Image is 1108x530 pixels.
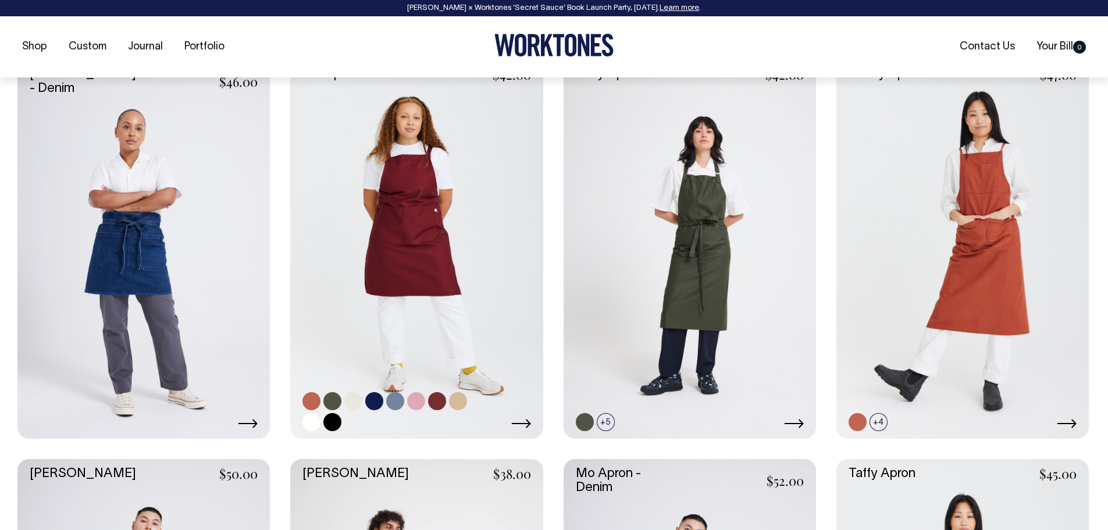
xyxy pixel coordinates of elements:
[1032,37,1091,56] a: Your Bill0
[870,413,888,431] span: +4
[12,4,1096,12] div: [PERSON_NAME] × Worktones ‘Secret Sauce’ Book Launch Party, [DATE]. .
[660,5,699,12] a: Learn more
[180,37,229,56] a: Portfolio
[17,37,52,56] a: Shop
[64,37,111,56] a: Custom
[955,37,1020,56] a: Contact Us
[597,413,615,431] span: +5
[1073,41,1086,54] span: 0
[123,37,168,56] a: Journal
